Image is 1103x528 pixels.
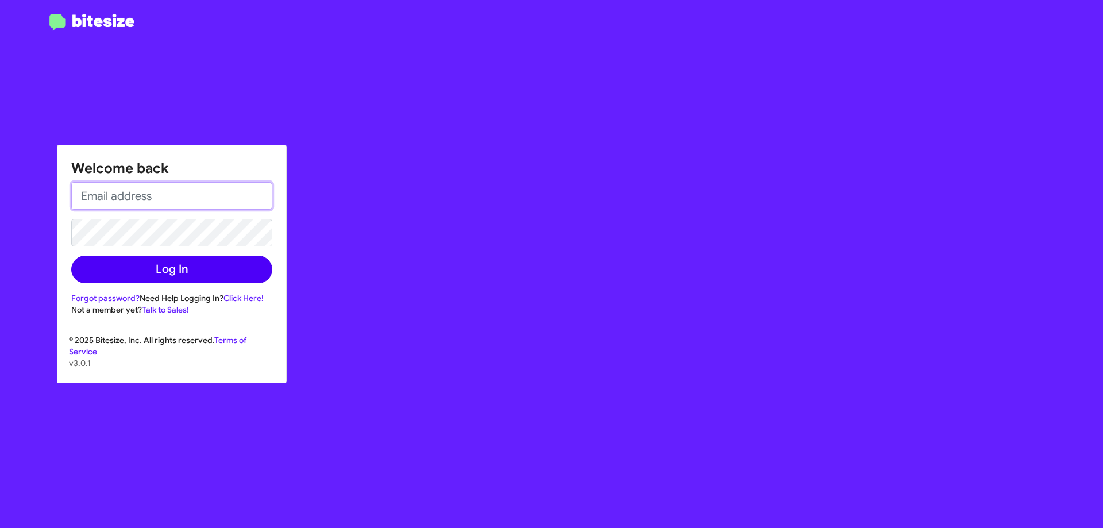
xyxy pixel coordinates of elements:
a: Talk to Sales! [142,305,189,315]
input: Email address [71,182,272,210]
button: Log In [71,256,272,283]
a: Forgot password? [71,293,140,303]
div: Not a member yet? [71,304,272,315]
div: © 2025 Bitesize, Inc. All rights reserved. [57,334,286,383]
h1: Welcome back [71,159,272,178]
p: v3.0.1 [69,357,275,369]
a: Click Here! [223,293,264,303]
div: Need Help Logging In? [71,292,272,304]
